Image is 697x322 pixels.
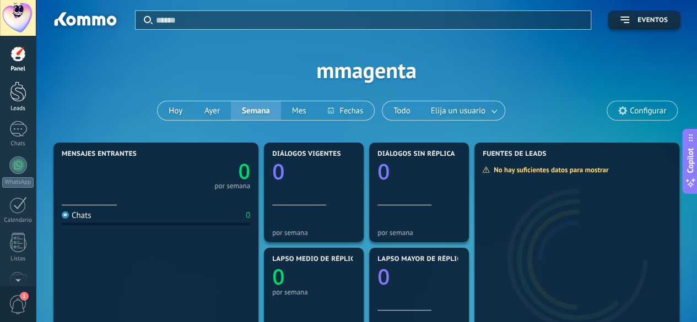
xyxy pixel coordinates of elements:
span: Lapso medio de réplica [272,255,359,263]
button: Eventos [608,10,680,30]
span: Configurar [630,106,666,116]
text: 0 [238,157,250,185]
img: Chats [62,211,69,219]
span: Eventos [637,17,668,24]
div: por semana [272,228,355,237]
div: Listas [2,255,34,263]
button: Semana [231,101,281,120]
span: Diálogos sin réplica [377,150,455,158]
div: Leads [2,105,34,112]
text: 0 [272,262,284,291]
div: No hay suficientes datos para mostrar [482,165,616,174]
span: Fuentes de leads [483,150,547,158]
div: por semana [377,228,461,237]
button: Hoy [158,101,193,120]
div: por semana [214,183,250,189]
span: Diálogos vigentes [272,150,341,158]
div: Chats [62,210,91,221]
text: 0 [377,262,390,291]
div: Panel [2,66,34,73]
text: 0 [377,157,390,186]
button: Mes [281,101,317,120]
button: Todo [382,101,422,120]
button: Ayer [193,101,231,120]
span: Copilot [685,148,696,173]
span: Elija un usuario [429,103,488,118]
button: Fechas [317,101,374,120]
text: 0 [272,157,284,186]
div: WhatsApp [2,177,34,188]
div: Chats [2,140,34,148]
button: Elija un usuario [422,101,505,120]
span: 1 [20,292,29,301]
a: 0 [156,157,250,185]
div: por semana [272,288,355,296]
div: Calendario [2,217,34,224]
span: Lapso mayor de réplica [377,255,465,263]
span: Mensajes entrantes [62,150,137,158]
div: 0 [246,210,250,221]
